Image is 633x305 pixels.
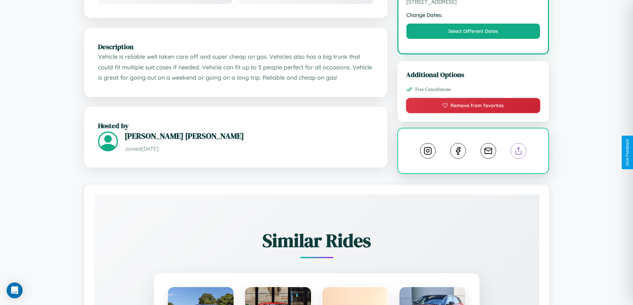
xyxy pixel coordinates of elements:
h2: Hosted by [98,121,373,130]
h2: Description [98,42,373,51]
button: Remove from favorites [406,98,541,113]
div: Open Intercom Messenger [7,282,23,298]
h3: Additional Options [406,70,541,79]
p: Joined [DATE] [125,144,373,154]
h3: [PERSON_NAME] [PERSON_NAME] [125,130,373,141]
button: Select Different Dates [406,24,540,39]
strong: Change Dates: [406,12,540,18]
p: Vehicle is reliable well taken care off and super cheap on gas. Vehicles also has a big trunk tha... [98,51,373,83]
h2: Similar Rides [117,228,516,253]
span: Free Cancellations [415,87,451,92]
div: Give Feedback [625,139,630,166]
